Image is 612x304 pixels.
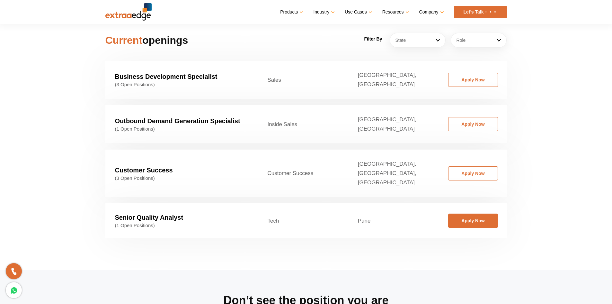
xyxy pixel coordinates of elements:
[348,61,439,99] td: [GEOGRAPHIC_DATA], [GEOGRAPHIC_DATA]
[454,6,507,18] a: Let’s Talk
[258,150,348,197] td: Customer Success
[348,105,439,143] td: [GEOGRAPHIC_DATA], [GEOGRAPHIC_DATA]
[448,166,498,180] a: Apply Now
[348,203,439,238] td: Pune
[115,126,248,132] span: (1 Open Positions)
[345,7,371,17] a: Use Cases
[419,7,443,17] a: Company
[382,7,408,17] a: Resources
[280,7,302,17] a: Products
[258,203,348,238] td: Tech
[115,117,240,124] strong: Outbound Demand Generation Specialist
[448,214,498,228] a: Apply Now
[115,82,248,88] span: (3 Open Positions)
[448,73,498,87] a: Apply Now
[115,175,248,181] span: (3 Open Positions)
[115,73,217,80] strong: Business Development Specialist
[390,33,446,48] a: State
[348,150,439,197] td: [GEOGRAPHIC_DATA], [GEOGRAPHIC_DATA], [GEOGRAPHIC_DATA]
[313,7,333,17] a: Industry
[105,32,233,48] h2: openings
[115,214,183,221] strong: Senior Quality Analyst
[115,167,173,174] strong: Customer Success
[364,34,382,44] label: Filter By
[105,34,143,46] span: Current
[258,105,348,143] td: Inside Sales
[258,61,348,99] td: Sales
[451,33,507,48] a: Role
[115,223,248,228] span: (1 Open Positions)
[448,117,498,131] a: Apply Now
